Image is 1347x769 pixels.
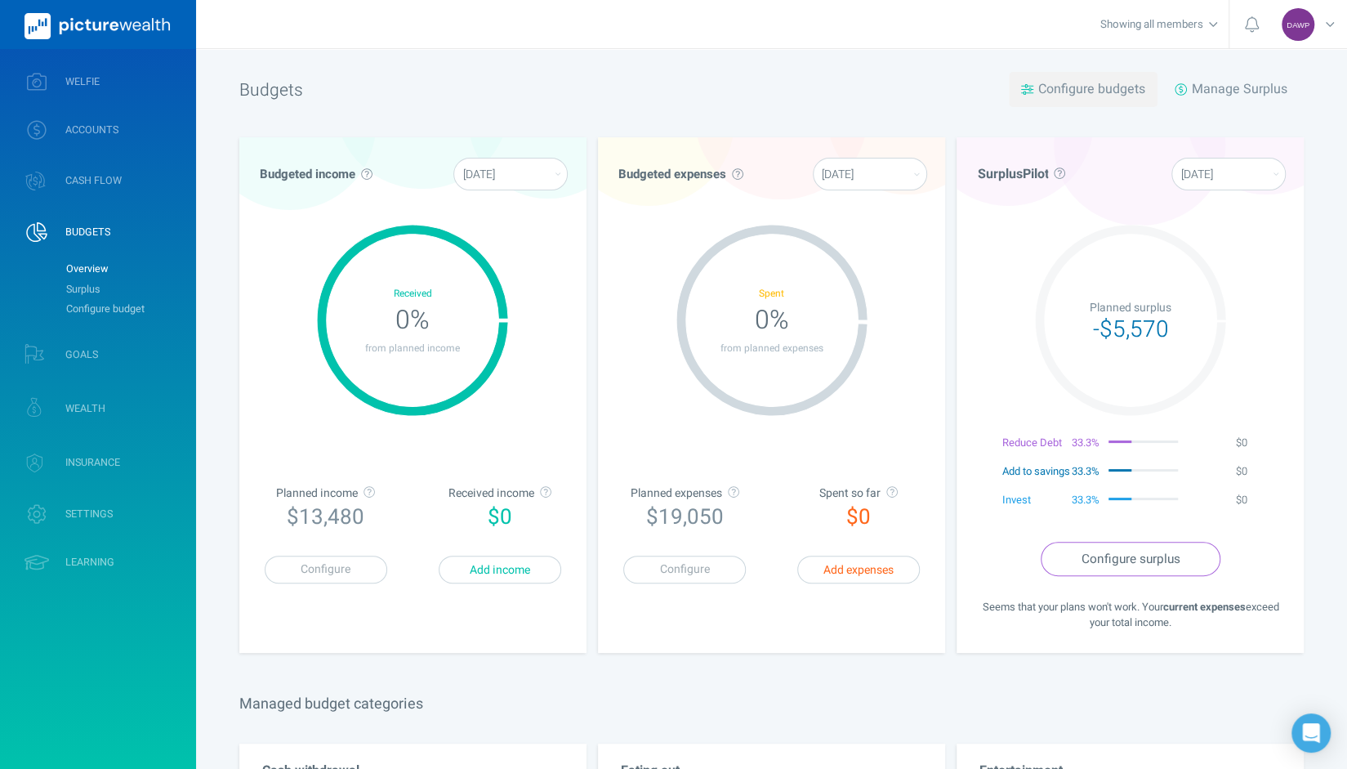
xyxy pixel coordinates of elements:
a: Surplus [58,279,190,299]
img: PictureWealth [25,13,170,39]
span: Add income [470,561,530,579]
span: Add expenses [823,561,894,579]
span: LEARNING [65,556,114,569]
span: $0 [846,502,871,533]
span: GOALS [65,348,98,361]
span: $0 [1236,463,1247,479]
span: from planned income [365,341,460,355]
span: $0 [488,502,512,533]
button: Configure [265,556,387,583]
strong: Budgeted income [260,165,355,183]
span: Received income [448,485,534,502]
a: Overview [58,259,190,279]
span: DAWP [1287,20,1309,29]
span: WELFIE [65,75,100,88]
span: $19,050 [646,502,724,533]
span: 33.3 % [1072,463,1099,479]
span: Reduce Debt [1002,435,1062,450]
strong: SurplusPilot [977,164,1048,184]
span: Planned income [276,485,358,502]
span: Add to savings [1002,463,1070,479]
span: 33.3 % [1072,435,1099,450]
span: 0 % [754,301,788,339]
strong: Budgeted expenses [618,165,726,183]
span: 33.3 % [1072,492,1099,507]
button: Manage Surplus [1157,72,1305,107]
span: ACCOUNTS [65,123,118,136]
span: Manage Surplus [1191,79,1287,99]
button: Add expenses [797,556,920,584]
button: Add income [439,556,561,584]
span: $0 [1236,492,1247,507]
span: Received [394,286,432,301]
span: CASH FLOW [65,174,122,187]
button: Configure budgets [1009,72,1157,107]
span: WEALTH [65,402,105,415]
span: $13,480 [287,502,364,533]
h1: Budgets [239,78,303,103]
div: Open Intercom Messenger [1291,713,1331,753]
span: Configure budgets [1038,79,1145,99]
span: Configure surplus [1081,550,1180,568]
span: Spent [759,286,784,301]
span: Spent so far [819,485,881,502]
span: BUDGETS [65,226,110,239]
span: $0 [1236,435,1247,450]
div: David Anthony Welnoski Pettit [1282,8,1314,41]
span: INSURANCE [65,456,120,469]
button: Configure surplus [1041,542,1220,576]
a: Configure budget [58,299,190,319]
span: Seems that your plans won't work. Your exceed your total income. [979,599,1281,630]
span: from planned expenses [720,341,823,355]
span: SETTINGS [65,507,113,521]
span: 0 % [395,301,430,339]
strong: current expenses [1162,599,1245,615]
span: -$5,570 [1092,313,1168,346]
span: Managed budget categories [239,693,423,715]
div: Planned surplus [1090,299,1171,316]
span: Invest [1002,492,1031,507]
button: Configure [623,556,746,583]
span: Planned expenses [631,485,722,502]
